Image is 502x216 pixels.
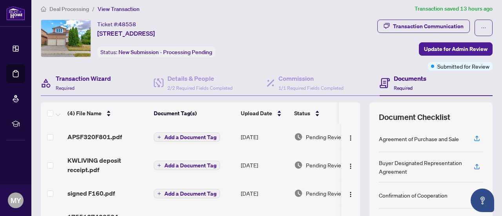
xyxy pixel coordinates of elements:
[154,133,220,142] button: Add a Document Tag
[67,156,147,174] span: KWLIVING deposit receipt.pdf
[394,74,426,83] h4: Documents
[167,74,233,83] h4: Details & People
[347,135,354,141] img: Logo
[6,6,25,20] img: logo
[154,132,220,142] button: Add a Document Tag
[154,161,220,170] button: Add a Document Tag
[41,6,46,12] span: home
[379,112,450,123] span: Document Checklist
[98,5,140,13] span: View Transaction
[306,189,345,198] span: Pending Review
[56,74,111,83] h4: Transaction Wizard
[377,20,470,33] button: Transaction Communication
[347,191,354,198] img: Logo
[471,189,494,212] button: Open asap
[157,163,161,167] span: plus
[291,102,358,124] th: Status
[437,62,489,71] span: Submitted for Review
[394,85,413,91] span: Required
[154,160,220,171] button: Add a Document Tag
[151,102,238,124] th: Document Tag(s)
[97,47,215,57] div: Status:
[241,109,272,118] span: Upload Date
[238,124,291,149] td: [DATE]
[11,195,21,206] span: MY
[379,191,447,200] div: Confirmation of Cooperation
[481,25,486,31] span: ellipsis
[157,135,161,139] span: plus
[344,159,357,171] button: Logo
[118,21,136,28] span: 48558
[238,181,291,206] td: [DATE]
[344,187,357,200] button: Logo
[347,163,354,169] img: Logo
[164,191,216,196] span: Add a Document Tag
[67,189,115,198] span: signed F160.pdf
[238,102,291,124] th: Upload Date
[56,85,75,91] span: Required
[419,42,493,56] button: Update for Admin Review
[164,134,216,140] span: Add a Document Tag
[238,149,291,181] td: [DATE]
[294,133,303,141] img: Document Status
[157,192,161,196] span: plus
[67,132,122,142] span: APSF320F801.pdf
[294,161,303,169] img: Document Status
[64,102,151,124] th: (4) File Name
[306,133,345,141] span: Pending Review
[344,131,357,143] button: Logo
[67,109,102,118] span: (4) File Name
[393,20,464,33] div: Transaction Communication
[379,158,464,176] div: Buyer Designated Representation Agreement
[167,85,233,91] span: 2/2 Required Fields Completed
[118,49,212,56] span: New Submission - Processing Pending
[154,189,220,198] button: Add a Document Tag
[92,4,95,13] li: /
[415,4,493,13] article: Transaction saved 13 hours ago
[97,20,136,29] div: Ticket #:
[379,134,459,143] div: Agreement of Purchase and Sale
[278,74,344,83] h4: Commission
[306,161,345,169] span: Pending Review
[49,5,89,13] span: Deal Processing
[278,85,344,91] span: 1/1 Required Fields Completed
[424,43,487,55] span: Update for Admin Review
[294,109,310,118] span: Status
[294,189,303,198] img: Document Status
[164,163,216,168] span: Add a Document Tag
[41,20,91,57] img: IMG-N12302458_1.jpg
[97,29,155,38] span: [STREET_ADDRESS]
